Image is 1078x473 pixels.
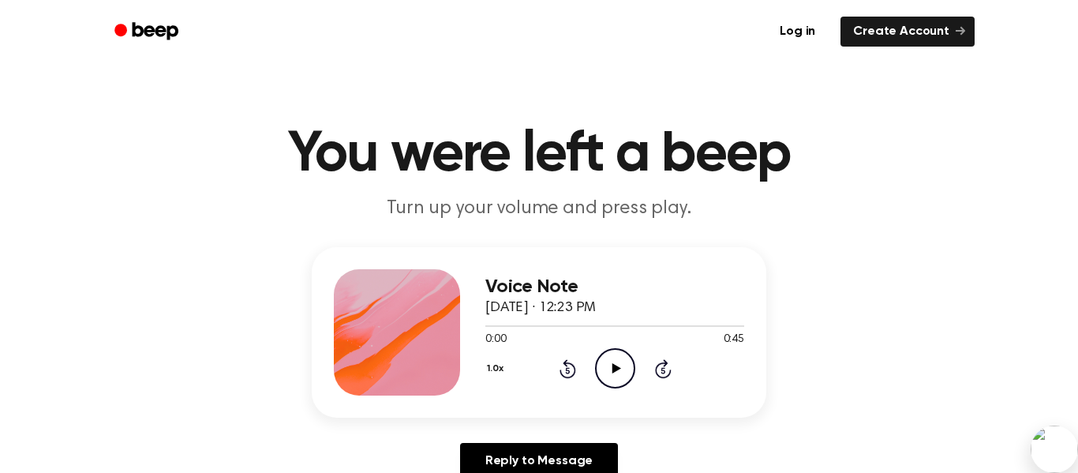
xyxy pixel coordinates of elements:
img: bubble.svg [1031,426,1078,473]
h1: You were left a beep [135,126,943,183]
button: 1.0x [485,355,509,382]
span: [DATE] · 12:23 PM [485,301,596,315]
h3: Voice Note [485,276,744,298]
a: Beep [103,17,193,47]
a: Log in [764,13,831,50]
span: 0:45 [724,332,744,348]
a: Create Account [840,17,975,47]
p: Turn up your volume and press play. [236,196,842,222]
span: 0:00 [485,332,506,348]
